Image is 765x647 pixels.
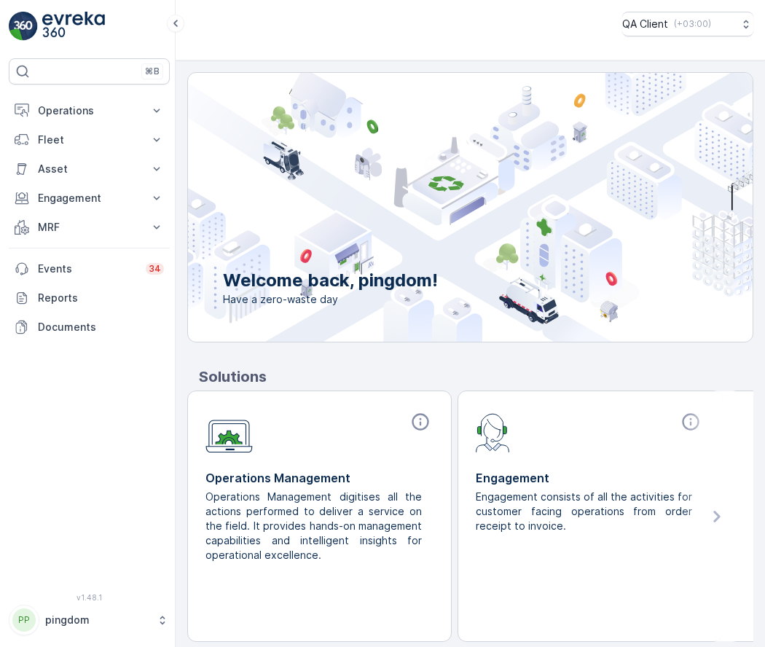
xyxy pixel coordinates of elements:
[12,608,36,632] div: PP
[145,66,160,77] p: ⌘B
[38,262,137,276] p: Events
[199,366,753,388] p: Solutions
[38,291,164,305] p: Reports
[38,320,164,334] p: Documents
[38,103,141,118] p: Operations
[9,283,170,313] a: Reports
[38,191,141,205] p: Engagement
[476,412,510,452] img: module-icon
[42,12,105,41] img: logo_light-DOdMpM7g.png
[674,18,711,30] p: ( +03:00 )
[9,96,170,125] button: Operations
[9,213,170,242] button: MRF
[476,490,692,533] p: Engagement consists of all the activities for customer facing operations from order receipt to in...
[9,605,170,635] button: PPpingdom
[38,220,141,235] p: MRF
[122,73,753,342] img: city illustration
[9,593,170,602] span: v 1.48.1
[9,125,170,154] button: Fleet
[205,490,422,562] p: Operations Management digitises all the actions performed to deliver a service on the field. It p...
[9,313,170,342] a: Documents
[9,12,38,41] img: logo
[9,184,170,213] button: Engagement
[223,269,438,292] p: Welcome back, pingdom!
[9,154,170,184] button: Asset
[622,12,753,36] button: QA Client(+03:00)
[223,292,438,307] span: Have a zero-waste day
[45,613,149,627] p: pingdom
[476,469,704,487] p: Engagement
[9,254,170,283] a: Events34
[205,469,433,487] p: Operations Management
[149,263,161,275] p: 34
[205,412,253,453] img: module-icon
[622,17,668,31] p: QA Client
[38,133,141,147] p: Fleet
[38,162,141,176] p: Asset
